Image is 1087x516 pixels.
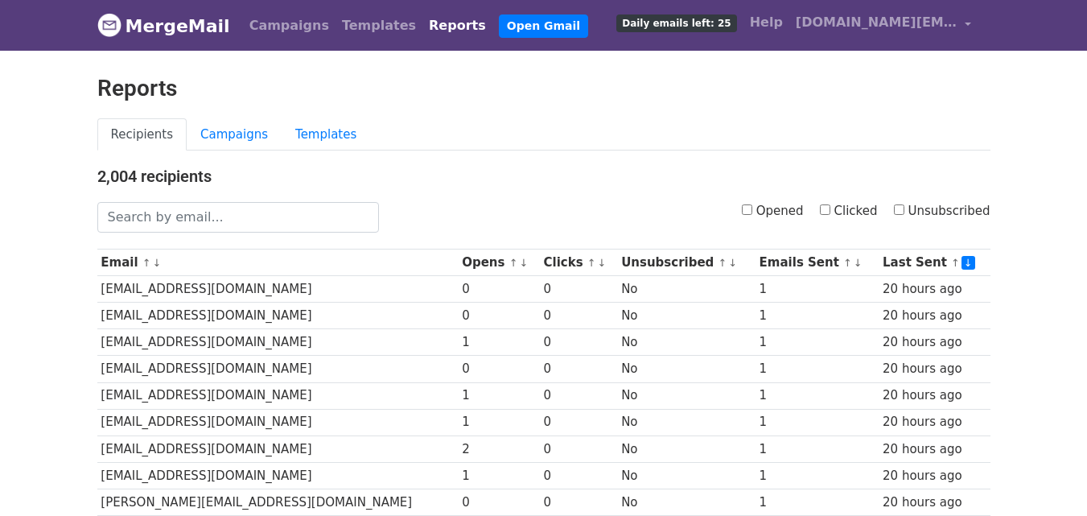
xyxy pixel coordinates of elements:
[756,250,879,276] th: Emails Sent
[336,10,422,42] a: Templates
[756,489,879,515] td: 1
[587,257,596,269] a: ↑
[97,202,379,233] input: Search by email...
[540,489,618,515] td: 0
[854,257,863,269] a: ↓
[617,489,755,515] td: No
[540,409,618,436] td: 0
[540,462,618,489] td: 0
[879,462,990,489] td: 20 hours ago
[616,14,736,32] span: Daily emails left: 25
[951,257,960,269] a: ↑
[617,436,755,462] td: No
[97,167,990,186] h4: 2,004 recipients
[458,276,539,303] td: 0
[756,382,879,409] td: 1
[756,436,879,462] td: 1
[499,14,588,38] a: Open Gmail
[509,257,518,269] a: ↑
[458,356,539,382] td: 0
[610,6,743,39] a: Daily emails left: 25
[756,303,879,329] td: 1
[743,6,789,39] a: Help
[540,356,618,382] td: 0
[97,436,459,462] td: [EMAIL_ADDRESS][DOMAIN_NAME]
[617,250,755,276] th: Unsubscribed
[458,382,539,409] td: 1
[243,10,336,42] a: Campaigns
[879,436,990,462] td: 20 hours ago
[97,303,459,329] td: [EMAIL_ADDRESS][DOMAIN_NAME]
[820,202,878,221] label: Clicked
[796,13,957,32] span: [DOMAIN_NAME][EMAIL_ADDRESS][DOMAIN_NAME]
[617,329,755,356] td: No
[617,462,755,489] td: No
[879,329,990,356] td: 20 hours ago
[458,462,539,489] td: 1
[843,257,852,269] a: ↑
[617,303,755,329] td: No
[879,303,990,329] td: 20 hours ago
[282,118,370,151] a: Templates
[97,276,459,303] td: [EMAIL_ADDRESS][DOMAIN_NAME]
[458,409,539,436] td: 1
[458,303,539,329] td: 0
[540,382,618,409] td: 0
[458,250,539,276] th: Opens
[540,436,618,462] td: 0
[187,118,282,151] a: Campaigns
[879,382,990,409] td: 20 hours ago
[961,256,975,270] a: ↓
[820,204,830,215] input: Clicked
[742,202,804,221] label: Opened
[97,75,990,102] h2: Reports
[97,9,230,43] a: MergeMail
[519,257,528,269] a: ↓
[97,250,459,276] th: Email
[894,204,904,215] input: Unsubscribed
[617,356,755,382] td: No
[598,257,607,269] a: ↓
[879,356,990,382] td: 20 hours ago
[756,356,879,382] td: 1
[97,409,459,436] td: [EMAIL_ADDRESS][DOMAIN_NAME]
[789,6,978,44] a: [DOMAIN_NAME][EMAIL_ADDRESS][DOMAIN_NAME]
[97,489,459,515] td: [PERSON_NAME][EMAIL_ADDRESS][DOMAIN_NAME]
[458,436,539,462] td: 2
[422,10,492,42] a: Reports
[756,462,879,489] td: 1
[153,257,162,269] a: ↓
[617,409,755,436] td: No
[894,202,990,221] label: Unsubscribed
[540,276,618,303] td: 0
[879,276,990,303] td: 20 hours ago
[97,462,459,489] td: [EMAIL_ADDRESS][DOMAIN_NAME]
[97,356,459,382] td: [EMAIL_ADDRESS][DOMAIN_NAME]
[742,204,752,215] input: Opened
[756,409,879,436] td: 1
[142,257,151,269] a: ↑
[756,276,879,303] td: 1
[617,382,755,409] td: No
[97,13,121,37] img: MergeMail logo
[718,257,727,269] a: ↑
[97,382,459,409] td: [EMAIL_ADDRESS][DOMAIN_NAME]
[879,250,990,276] th: Last Sent
[458,489,539,515] td: 0
[97,329,459,356] td: [EMAIL_ADDRESS][DOMAIN_NAME]
[756,329,879,356] td: 1
[879,409,990,436] td: 20 hours ago
[728,257,737,269] a: ↓
[540,250,618,276] th: Clicks
[540,303,618,329] td: 0
[458,329,539,356] td: 1
[879,489,990,515] td: 20 hours ago
[97,118,187,151] a: Recipients
[617,276,755,303] td: No
[540,329,618,356] td: 0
